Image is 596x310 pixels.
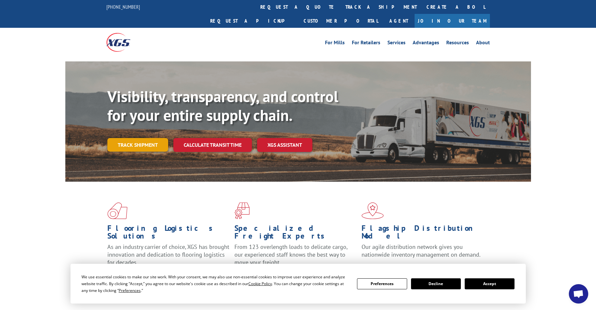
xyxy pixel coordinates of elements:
a: XGS ASSISTANT [257,138,312,152]
span: Preferences [119,288,141,293]
a: Services [387,40,406,47]
button: Accept [465,278,515,289]
h1: Specialized Freight Experts [234,224,357,243]
button: Decline [411,278,461,289]
span: Our agile distribution network gives you nationwide inventory management on demand. [362,243,481,258]
a: Request a pickup [205,14,299,28]
img: xgs-icon-flagship-distribution-model-red [362,202,384,219]
a: Advantages [413,40,439,47]
a: Resources [446,40,469,47]
span: Cookie Policy [248,281,272,286]
h1: Flooring Logistics Solutions [107,224,230,243]
a: About [476,40,490,47]
img: xgs-icon-focused-on-flooring-red [234,202,250,219]
a: For Mills [325,40,345,47]
h1: Flagship Distribution Model [362,224,484,243]
a: Join Our Team [415,14,490,28]
a: Calculate transit time [173,138,252,152]
button: Preferences [357,278,407,289]
b: Visibility, transparency, and control for your entire supply chain. [107,86,338,125]
p: From 123 overlength loads to delicate cargo, our experienced staff knows the best way to move you... [234,243,357,272]
a: Agent [383,14,415,28]
a: For Retailers [352,40,380,47]
a: Customer Portal [299,14,383,28]
a: Track shipment [107,138,168,152]
div: Open chat [569,284,588,304]
a: [PHONE_NUMBER] [106,4,140,10]
span: As an industry carrier of choice, XGS has brought innovation and dedication to flooring logistics... [107,243,229,266]
img: xgs-icon-total-supply-chain-intelligence-red [107,202,127,219]
div: Cookie Consent Prompt [70,264,526,304]
div: We use essential cookies to make our site work. With your consent, we may also use non-essential ... [81,273,349,294]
